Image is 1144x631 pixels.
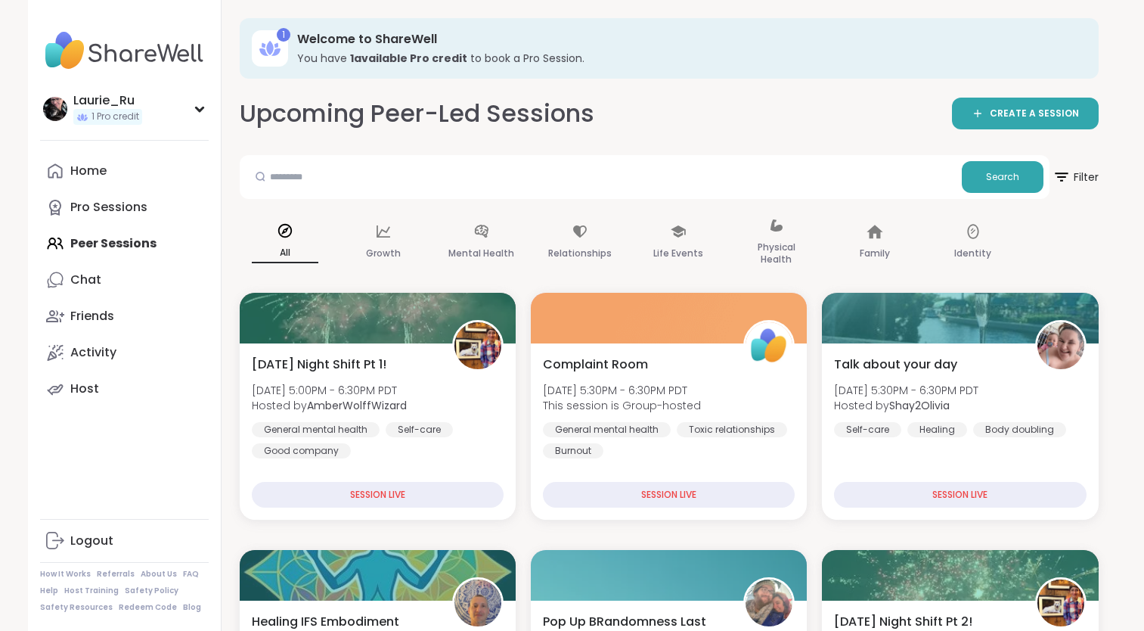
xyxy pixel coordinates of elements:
[746,580,792,626] img: BRandom502
[907,422,967,437] div: Healing
[97,569,135,580] a: Referrals
[1037,322,1084,369] img: Shay2Olivia
[119,602,177,613] a: Redeem Code
[40,371,209,407] a: Host
[962,161,1043,193] button: Search
[183,602,201,613] a: Blog
[350,51,467,66] b: 1 available Pro credit
[141,569,177,580] a: About Us
[70,381,99,397] div: Host
[954,244,991,263] p: Identity
[70,308,114,325] div: Friends
[40,262,209,298] a: Chat
[183,569,199,580] a: FAQ
[834,398,978,413] span: Hosted by
[834,383,978,398] span: [DATE] 5:30PM - 6:30PM PDT
[252,398,407,413] span: Hosted by
[40,523,209,559] a: Logout
[70,163,107,179] div: Home
[297,51,1077,66] h3: You have to book a Pro Session.
[952,98,1099,129] a: CREATE A SESSION
[40,153,209,189] a: Home
[252,383,407,398] span: [DATE] 5:00PM - 6:30PM PDT
[986,170,1019,184] span: Search
[454,322,501,369] img: AmberWolffWizard
[543,398,701,413] span: This session is Group-hosted
[1037,580,1084,626] img: AmberWolffWizard
[40,298,209,334] a: Friends
[973,422,1066,437] div: Body doubling
[252,422,380,437] div: General mental health
[297,31,1077,48] h3: Welcome to ShareWell
[543,356,648,374] span: Complaint Room
[307,398,407,413] b: AmberWolffWizard
[40,569,91,580] a: How It Works
[1053,159,1099,195] span: Filter
[125,586,178,596] a: Safety Policy
[40,189,209,225] a: Pro Sessions
[252,443,351,458] div: Good company
[252,613,399,631] span: Healing IFS Embodiment
[543,422,671,437] div: General mental health
[252,356,386,374] span: [DATE] Night Shift Pt 1!
[252,244,318,263] p: All
[240,97,594,131] h2: Upcoming Peer-Led Sessions
[543,482,795,508] div: SESSION LIVE
[990,107,1079,120] span: CREATE A SESSION
[40,334,209,371] a: Activity
[70,272,101,288] div: Chat
[834,422,901,437] div: Self-care
[40,24,209,77] img: ShareWell Nav Logo
[64,586,119,596] a: Host Training
[1053,155,1099,199] button: Filter
[543,443,603,458] div: Burnout
[70,344,116,361] div: Activity
[834,482,1086,508] div: SESSION LIVE
[73,92,142,109] div: Laurie_Ru
[548,244,612,263] p: Relationships
[860,244,890,263] p: Family
[653,244,703,263] p: Life Events
[91,110,139,123] span: 1 Pro credit
[677,422,787,437] div: Toxic relationships
[834,356,957,374] span: Talk about your day
[277,28,290,42] div: 1
[40,602,113,613] a: Safety Resources
[43,97,67,121] img: Laurie_Ru
[543,383,701,398] span: [DATE] 5:30PM - 6:30PM PDT
[40,586,58,596] a: Help
[889,398,950,413] b: Shay2Olivia
[252,482,504,508] div: SESSION LIVE
[834,613,972,631] span: [DATE] Night Shift Pt 2!
[448,244,514,263] p: Mental Health
[70,199,147,216] div: Pro Sessions
[386,422,453,437] div: Self-care
[70,533,113,549] div: Logout
[746,322,792,369] img: ShareWell
[743,238,810,269] p: Physical Health
[366,244,401,263] p: Growth
[454,580,501,626] img: Kj369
